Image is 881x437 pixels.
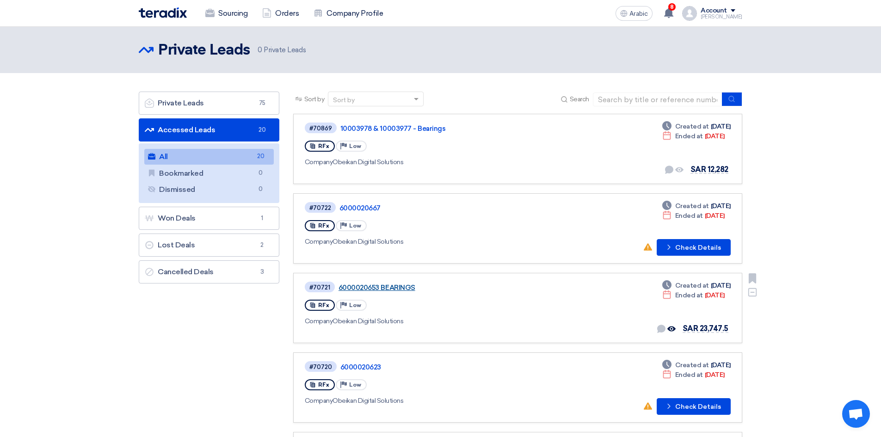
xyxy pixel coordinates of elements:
font: RFx [318,382,329,388]
font: Low [349,222,361,229]
font: Created at [675,282,709,289]
font: Accessed Leads [158,125,215,134]
a: Won Deals1 [139,207,279,230]
font: Arabic [629,10,648,18]
font: RFx [318,143,329,149]
font: Low [349,143,361,149]
font: Company [305,317,333,325]
font: Cancelled Deals [158,267,214,276]
font: Private Leads [158,43,250,58]
font: Private Leads [158,98,204,107]
font: Obeikan Digital Solutions [333,238,403,246]
font: 6000020653 BEARINGS [339,283,415,292]
font: Ended at [675,371,703,379]
font: [DATE] [711,361,731,369]
font: RFx [318,222,329,229]
input: Search by title or reference number [593,92,722,106]
font: Obeikan Digital Solutions [333,158,403,166]
font: #70722 [309,204,331,211]
font: Company Profile [327,9,383,18]
font: 3 [260,268,264,275]
font: Lost Deals [158,240,195,249]
font: SAR 12,282 [690,165,728,174]
img: profile_test.png [682,6,697,21]
font: 0 [259,169,263,176]
img: Teradix logo [139,7,187,18]
font: Obeikan Digital Solutions [333,317,403,325]
font: Sort by [333,96,355,104]
font: 0 [259,185,263,192]
a: Lost Deals2 [139,234,279,257]
font: Ended at [675,132,703,140]
font: 6000020667 [339,204,381,212]
button: Check Details [657,239,731,256]
div: Open chat [842,400,870,428]
font: [DATE] [711,123,731,130]
font: [DATE] [711,282,731,289]
font: [DATE] [705,291,725,299]
font: 2 [260,241,264,248]
font: Created at [675,202,709,210]
a: 6000020623 [340,363,572,371]
a: Orders [255,3,306,24]
a: Cancelled Deals3 [139,260,279,283]
font: Bookmarked [159,169,203,178]
font: Ended at [675,212,703,220]
font: 6000020623 [340,363,381,371]
font: All [159,152,168,161]
font: 1 [261,215,263,222]
font: 20 [257,153,264,160]
font: Ended at [675,291,703,299]
font: Check Details [675,403,721,411]
font: Company [305,238,333,246]
button: Arabic [616,6,653,21]
font: Company [305,397,333,405]
font: [PERSON_NAME] [701,14,742,20]
font: 75 [259,99,265,106]
font: 20 [259,126,265,133]
a: 6000020667 [339,204,571,212]
font: Orders [275,9,299,18]
font: Sort by [304,95,325,103]
font: RFx [318,302,329,308]
font: 0 [258,46,262,54]
font: Obeikan Digital Solutions [333,397,403,405]
font: SAR 23,747.5 [683,324,728,333]
font: Low [349,302,361,308]
a: Private Leads75 [139,92,279,115]
a: Accessed Leads20 [139,118,279,142]
button: Check Details [657,398,731,415]
font: Check Details [675,244,721,252]
font: 8 [670,4,674,10]
font: Private Leads [264,46,306,54]
font: [DATE] [705,132,725,140]
font: Account [701,6,727,14]
font: #70869 [309,125,332,132]
a: 6000020653 BEARINGS [339,283,570,292]
font: Low [349,382,361,388]
font: Created at [675,123,709,130]
a: Sourcing [198,3,255,24]
font: [DATE] [705,371,725,379]
font: 10003978 & 10003977 - Bearings [340,124,446,133]
a: 10003978 & 10003977 - Bearings [340,124,572,133]
font: [DATE] [711,202,731,210]
font: Created at [675,361,709,369]
font: [DATE] [705,212,725,220]
font: #70721 [309,284,330,291]
font: Dismissed [159,185,195,194]
font: #70720 [309,363,332,370]
font: Company [305,158,333,166]
font: Sourcing [218,9,247,18]
font: Won Deals [158,214,196,222]
font: Search [570,95,589,103]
